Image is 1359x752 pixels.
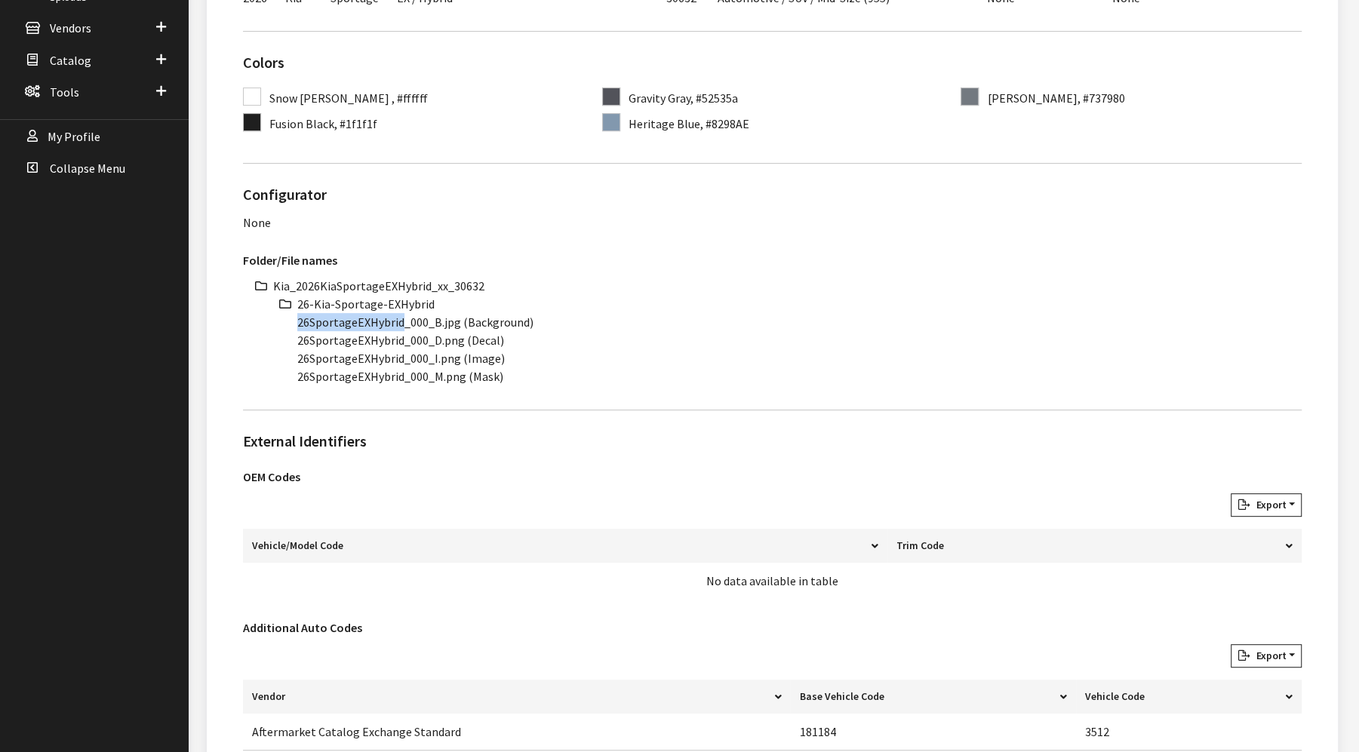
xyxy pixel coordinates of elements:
div: None [243,213,1302,232]
span: Collapse Menu [50,161,125,176]
td: 3512 [1076,714,1302,750]
span: Gravity Gray, [629,91,693,106]
th: Base Vehicle Code: activate to sort column ascending [790,680,1076,714]
h3: Folder/File names [243,251,1302,269]
span: Vendors [50,21,91,36]
button: Export [1231,644,1302,668]
li: 26SportageEXHybrid_000_I.png (Image) [297,349,1302,367]
span: #52535a [696,91,738,106]
span: #8298AE [706,116,749,131]
h2: Configurator [243,183,1302,206]
th: Vendor: activate to sort column descending [243,680,790,714]
li: 26SportageEXHybrid_000_M.png (Mask) [297,367,1302,385]
li: 26-Kia-Sportage-EXHybrid [297,295,1302,313]
th: Trim Code: activate to sort column ascending [887,529,1302,563]
button: Export [1231,493,1302,517]
h2: External Identifiers [243,430,1302,453]
h3: OEM Codes [243,468,1302,486]
li: 26SportageEXHybrid_000_D.png (Decal) [297,331,1302,349]
li: Kia_2026KiaSportageEXHybrid_xx_30632 [273,277,1302,295]
span: Snow [PERSON_NAME] , [269,91,395,106]
h2: Colors [243,51,1302,74]
span: My Profile [48,129,100,144]
li: 26SportageEXHybrid_000_B.jpg (Background) [297,313,1302,331]
span: [PERSON_NAME], [987,91,1080,106]
span: Tools [50,84,79,100]
th: Vehicle/Model Code: activate to sort column descending [243,529,887,563]
span: #737980 [1082,91,1124,106]
td: 181184 [790,714,1076,750]
span: Catalog [50,53,91,68]
h3: Additional Auto Codes [243,618,1302,637]
span: Heritage Blue, [629,116,703,131]
span: #ffffff [397,91,428,106]
span: Fusion Black, [269,116,337,131]
td: No data available in table [243,563,1302,599]
span: Export [1250,649,1286,662]
th: Vehicle Code: activate to sort column ascending [1076,680,1302,714]
td: Aftermarket Catalog Exchange Standard [243,714,790,750]
span: Export [1250,498,1286,511]
span: #1f1f1f [340,116,377,131]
